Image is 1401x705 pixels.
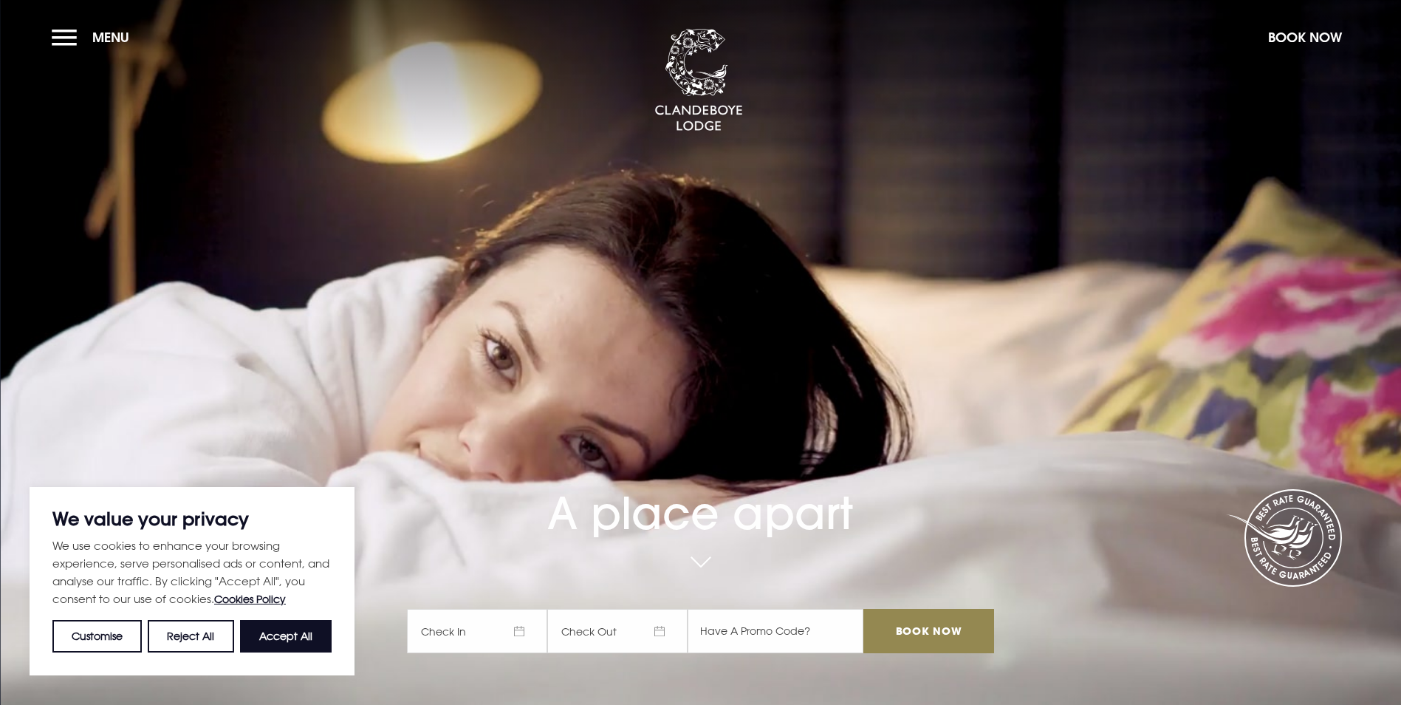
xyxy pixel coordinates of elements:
p: We value your privacy [52,510,332,528]
button: Accept All [240,620,332,653]
span: Check In [407,609,547,653]
span: Menu [92,29,129,46]
p: We use cookies to enhance your browsing experience, serve personalised ads or content, and analys... [52,537,332,608]
img: Clandeboye Lodge [654,29,743,132]
a: Cookies Policy [214,593,286,605]
button: Menu [52,21,137,53]
input: Have A Promo Code? [688,609,863,653]
button: Reject All [148,620,233,653]
button: Customise [52,620,142,653]
span: Check Out [547,609,688,653]
input: Book Now [863,609,993,653]
div: We value your privacy [30,487,354,675]
button: Book Now [1261,21,1349,53]
h1: A place apart [407,444,993,539]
